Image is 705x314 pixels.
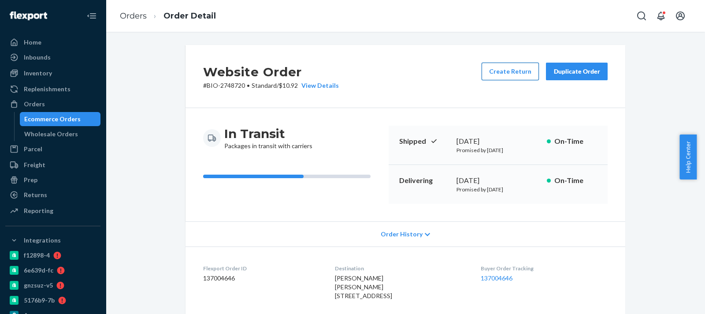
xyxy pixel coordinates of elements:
a: Order Detail [163,11,216,21]
p: On-Time [554,176,597,186]
div: Orders [24,100,45,108]
div: Wholesale Orders [24,130,78,138]
div: Ecommerce Orders [24,115,81,123]
div: Reporting [24,206,53,215]
div: Returns [24,191,47,199]
div: [DATE] [456,136,540,146]
span: • [247,82,250,89]
div: Parcel [24,145,42,153]
div: Inbounds [24,53,51,62]
a: f12898-4 [5,248,100,262]
div: Packages in transit with carriers [224,126,312,150]
a: Orders [5,97,100,111]
button: Duplicate Order [546,63,608,80]
a: 5176b9-7b [5,293,100,307]
div: Inventory [24,69,52,78]
p: Promised by [DATE] [456,146,540,154]
a: Inbounds [5,50,100,64]
button: Open notifications [652,7,670,25]
div: Prep [24,176,37,184]
div: Duplicate Order [553,67,600,76]
dt: Destination [335,265,466,272]
p: Shipped [399,136,449,146]
a: Returns [5,188,100,202]
div: 5176b9-7b [24,296,55,305]
a: 6e639d-fc [5,263,100,277]
dt: Flexport Order ID [203,265,321,272]
div: gnzsuz-v5 [24,281,53,290]
img: Flexport logo [10,11,47,20]
div: 6e639d-fc [24,266,53,275]
h2: Website Order [203,63,339,81]
ol: breadcrumbs [113,3,223,29]
dd: 137004646 [203,274,321,283]
button: Open account menu [672,7,689,25]
h3: In Transit [224,126,312,142]
a: 137004646 [481,274,512,282]
a: Prep [5,173,100,187]
div: Integrations [24,236,61,245]
a: Parcel [5,142,100,156]
span: Standard [252,82,277,89]
span: [PERSON_NAME] [PERSON_NAME] [STREET_ADDRESS] [335,274,392,299]
button: Help Center [679,135,697,179]
a: Home [5,35,100,49]
p: On-Time [554,136,597,146]
div: [DATE] [456,176,540,186]
button: Create Return [482,63,539,80]
p: Promised by [DATE] [456,186,540,193]
button: View Details [298,81,339,90]
p: # BIO-2748720 / $10.92 [203,81,339,90]
a: gnzsuz-v5 [5,278,100,292]
a: Orders [120,11,147,21]
a: Freight [5,158,100,172]
a: Reporting [5,204,100,218]
button: Close Navigation [83,7,100,25]
dt: Buyer Order Tracking [481,265,608,272]
div: Freight [24,161,45,169]
button: Open Search Box [633,7,650,25]
div: Home [24,38,41,47]
div: f12898-4 [24,251,50,260]
a: Wholesale Orders [20,127,101,141]
span: Order History [381,230,423,239]
div: Replenishments [24,85,70,93]
a: Ecommerce Orders [20,112,101,126]
a: Inventory [5,66,100,80]
a: Replenishments [5,82,100,96]
p: Delivering [399,176,449,186]
button: Integrations [5,233,100,247]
